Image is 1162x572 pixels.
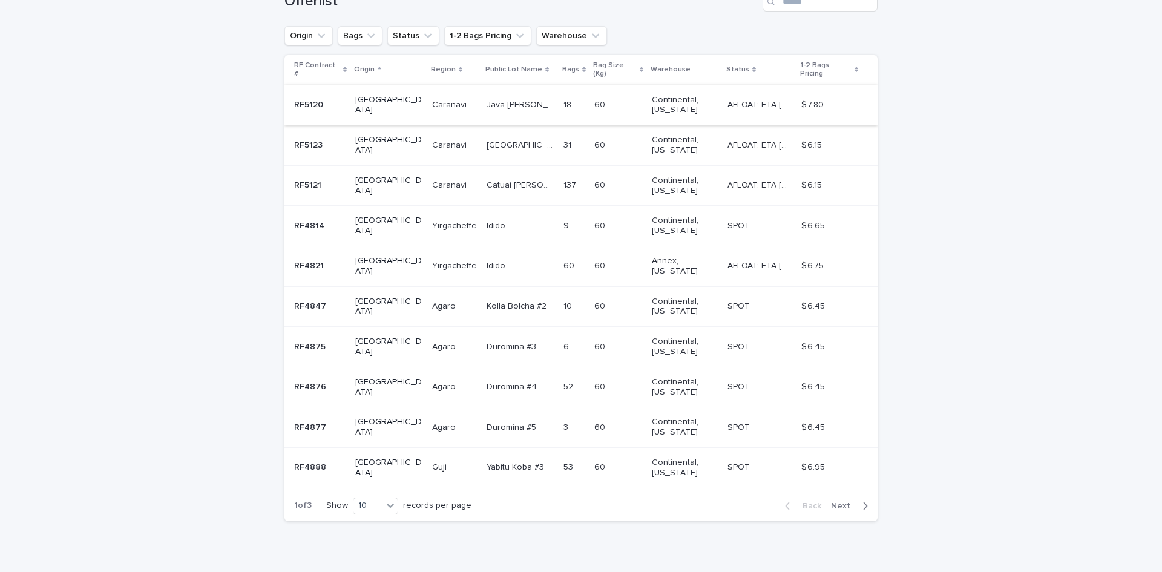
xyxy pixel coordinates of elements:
[487,138,556,151] p: [GEOGRAPHIC_DATA]
[727,219,752,231] p: SPOT
[432,420,458,433] p: Agaro
[801,460,827,473] p: $ 6.95
[801,219,827,231] p: $ 6.65
[563,138,574,151] p: 31
[594,178,608,191] p: 60
[432,178,469,191] p: Caranavi
[387,26,439,45] button: Status
[801,299,827,312] p: $ 6.45
[284,447,878,488] tr: RF4888RF4888 [GEOGRAPHIC_DATA]GujiGuji Yabitu Koba #3Yabitu Koba #3 5353 6060 Continental, [US_ST...
[594,380,608,392] p: 60
[284,125,878,166] tr: RF5123RF5123 [GEOGRAPHIC_DATA]CaranaviCaranavi [GEOGRAPHIC_DATA][GEOGRAPHIC_DATA] 3131 6060 Conti...
[432,299,458,312] p: Agaro
[432,97,469,110] p: Caranavi
[294,97,326,110] p: RF5120
[536,26,607,45] button: Warehouse
[727,420,752,433] p: SPOT
[294,59,340,81] p: RF Contract #
[432,138,469,151] p: Caranavi
[284,327,878,367] tr: RF4875RF4875 [GEOGRAPHIC_DATA]AgaroAgaro Duromina #3Duromina #3 66 6060 Continental, [US_STATE] S...
[801,380,827,392] p: $ 6.45
[355,458,422,478] p: [GEOGRAPHIC_DATA]
[487,340,539,352] p: Duromina #3
[444,26,531,45] button: 1-2 Bags Pricing
[403,501,471,511] p: records per page
[487,420,539,433] p: Duromina #5
[831,502,858,510] span: Next
[727,380,752,392] p: SPOT
[775,501,826,511] button: Back
[284,246,878,286] tr: RF4821RF4821 [GEOGRAPHIC_DATA]YirgacheffeYirgacheffe IdidoIdido 6060 6060 Annex, [US_STATE] AFLOA...
[432,258,479,271] p: Yirgacheffe
[355,135,422,156] p: [GEOGRAPHIC_DATA]
[801,258,826,271] p: $ 6.75
[355,256,422,277] p: [GEOGRAPHIC_DATA]
[355,297,422,317] p: [GEOGRAPHIC_DATA]
[594,97,608,110] p: 60
[294,138,325,151] p: RF5123
[594,299,608,312] p: 60
[563,178,579,191] p: 137
[563,340,571,352] p: 6
[727,178,794,191] p: AFLOAT: ETA 10-15-2025
[487,97,556,110] p: Java [PERSON_NAME]
[355,337,422,357] p: [GEOGRAPHIC_DATA]
[284,491,321,521] p: 1 of 3
[284,206,878,246] tr: RF4814RF4814 [GEOGRAPHIC_DATA]YirgacheffeYirgacheffe IdidoIdido 99 6060 Continental, [US_STATE] S...
[284,26,333,45] button: Origin
[284,286,878,327] tr: RF4847RF4847 [GEOGRAPHIC_DATA]AgaroAgaro Kolla Bolcha #2Kolla Bolcha #2 1010 6060 Continental, [U...
[326,501,348,511] p: Show
[563,380,576,392] p: 52
[432,340,458,352] p: Agaro
[727,97,794,110] p: AFLOAT: ETA 10-15-2025
[563,97,574,110] p: 18
[487,460,547,473] p: Yabitu Koba #3
[487,380,539,392] p: Duromina #4
[294,340,328,352] p: RF4875
[487,178,556,191] p: Catuai [PERSON_NAME]
[431,63,456,76] p: Region
[338,26,382,45] button: Bags
[727,299,752,312] p: SPOT
[563,299,574,312] p: 10
[294,219,327,231] p: RF4814
[284,407,878,448] tr: RF4877RF4877 [GEOGRAPHIC_DATA]AgaroAgaro Duromina #5Duromina #5 33 6060 Continental, [US_STATE] S...
[727,258,794,271] p: AFLOAT: ETA 09-28-2025
[563,460,576,473] p: 53
[593,59,637,81] p: Bag Size (Kg)
[801,178,824,191] p: $ 6.15
[563,420,571,433] p: 3
[801,97,826,110] p: $ 7.80
[563,258,577,271] p: 60
[727,340,752,352] p: SPOT
[487,299,549,312] p: Kolla Bolcha #2
[354,63,375,76] p: Origin
[294,258,326,271] p: RF4821
[294,299,329,312] p: RF4847
[594,420,608,433] p: 60
[355,215,422,236] p: [GEOGRAPHIC_DATA]
[800,59,852,81] p: 1-2 Bags Pricing
[432,460,449,473] p: Guji
[355,95,422,116] p: [GEOGRAPHIC_DATA]
[284,85,878,125] tr: RF5120RF5120 [GEOGRAPHIC_DATA]CaranaviCaranavi Java [PERSON_NAME]Java [PERSON_NAME] 1818 6060 Con...
[294,460,329,473] p: RF4888
[651,63,691,76] p: Warehouse
[432,380,458,392] p: Agaro
[801,340,827,352] p: $ 6.45
[594,340,608,352] p: 60
[355,417,422,438] p: [GEOGRAPHIC_DATA]
[487,219,508,231] p: Idido
[294,380,329,392] p: RF4876
[355,377,422,398] p: [GEOGRAPHIC_DATA]
[284,165,878,206] tr: RF5121RF5121 [GEOGRAPHIC_DATA]CaranaviCaranavi Catuai [PERSON_NAME]Catuai [PERSON_NAME] 137137 60...
[801,138,824,151] p: $ 6.15
[727,138,794,151] p: AFLOAT: ETA 10-15-2025
[727,460,752,473] p: SPOT
[284,367,878,407] tr: RF4876RF4876 [GEOGRAPHIC_DATA]AgaroAgaro Duromina #4Duromina #4 5252 6060 Continental, [US_STATE]...
[594,219,608,231] p: 60
[562,63,579,76] p: Bags
[563,219,571,231] p: 9
[726,63,749,76] p: Status
[355,176,422,196] p: [GEOGRAPHIC_DATA]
